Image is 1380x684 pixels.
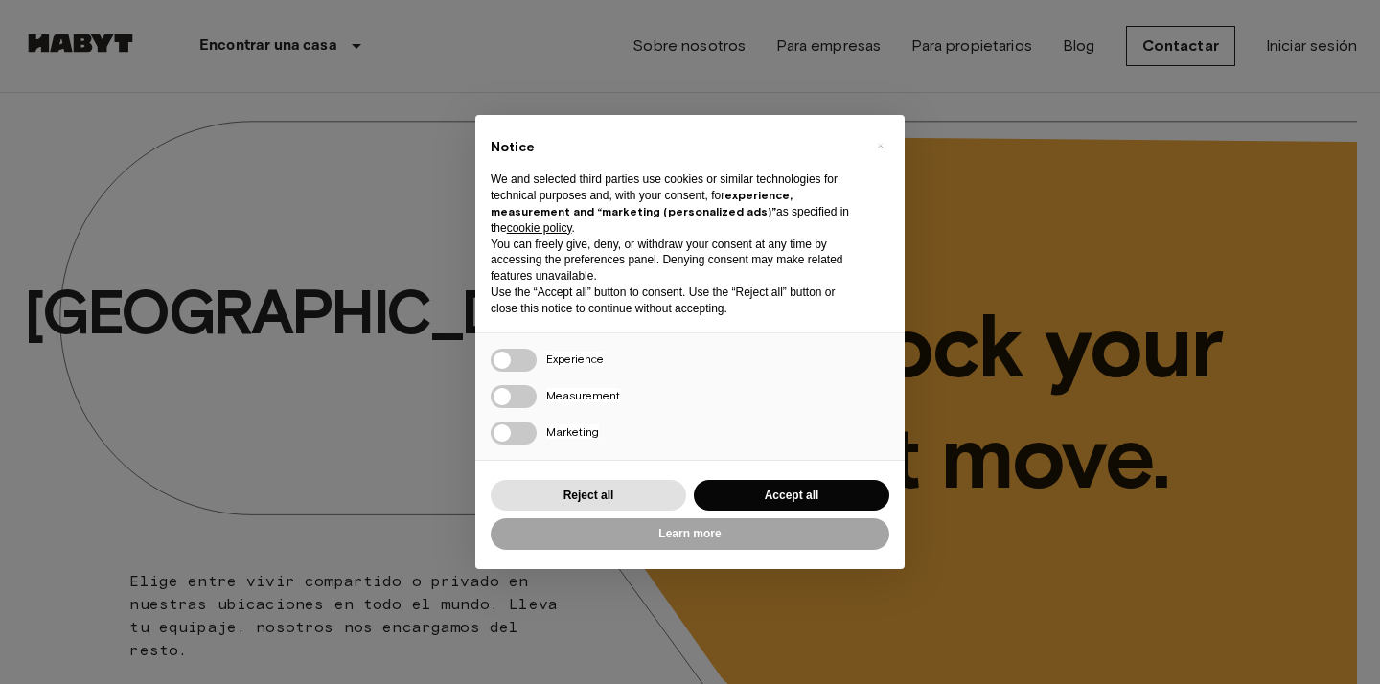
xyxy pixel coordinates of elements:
[491,237,859,285] p: You can freely give, deny, or withdraw your consent at any time by accessing the preferences pane...
[491,285,859,317] p: Use the “Accept all” button to consent. Use the “Reject all” button or close this notice to conti...
[491,518,889,550] button: Learn more
[546,424,599,439] span: Marketing
[491,138,859,157] h2: Notice
[491,480,686,512] button: Reject all
[694,480,889,512] button: Accept all
[491,188,793,218] strong: experience, measurement and “marketing (personalized ads)”
[877,134,884,157] span: ×
[546,388,620,402] span: Measurement
[546,352,604,366] span: Experience
[507,221,572,235] a: cookie policy
[864,130,895,161] button: Close this notice
[491,171,859,236] p: We and selected third parties use cookies or similar technologies for technical purposes and, wit...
